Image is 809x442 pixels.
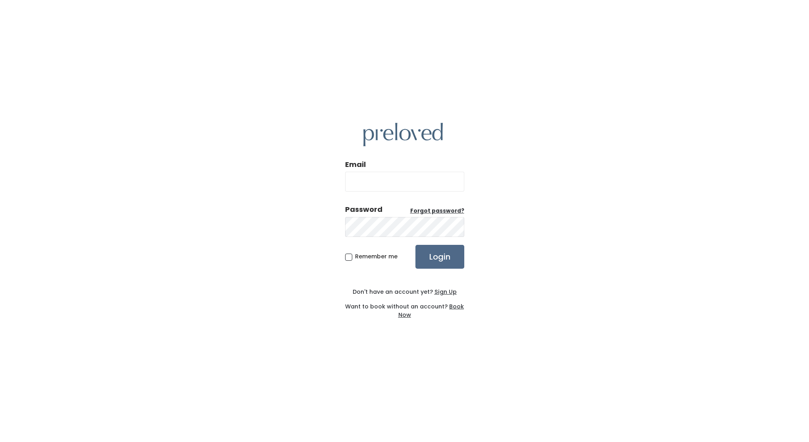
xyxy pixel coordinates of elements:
a: Forgot password? [410,207,464,215]
div: Don't have an account yet? [345,288,464,296]
div: Want to book without an account? [345,296,464,319]
div: Password [345,204,382,215]
span: Remember me [355,252,398,260]
label: Email [345,159,366,170]
img: preloved logo [363,123,443,146]
input: Login [415,245,464,269]
u: Sign Up [434,288,457,296]
a: Sign Up [433,288,457,296]
a: Book Now [398,302,464,319]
